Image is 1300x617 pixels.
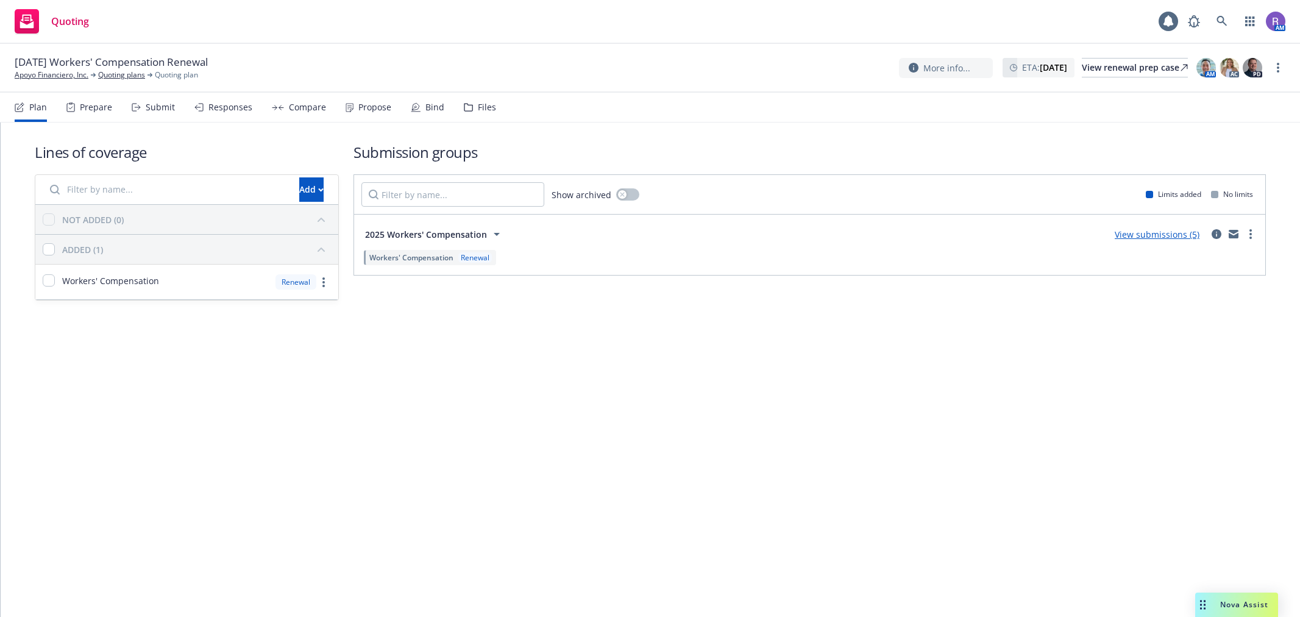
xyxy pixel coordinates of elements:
a: circleInformation [1209,227,1224,241]
span: Workers' Compensation [369,252,453,263]
strong: [DATE] [1040,62,1067,73]
span: [DATE] Workers' Compensation Renewal [15,55,208,70]
div: Prepare [80,102,112,112]
a: Quoting plans [98,70,145,80]
span: Quoting plan [155,70,198,80]
a: Apoyo Financiero, Inc. [15,70,88,80]
button: NOT ADDED (0) [62,210,331,229]
div: Limits added [1146,189,1201,199]
div: Plan [29,102,47,112]
input: Filter by name... [361,182,544,207]
div: Bind [425,102,444,112]
a: Quoting [10,4,94,38]
a: Search [1210,9,1234,34]
input: Filter by name... [43,177,292,202]
div: No limits [1211,189,1253,199]
button: More info... [899,58,993,78]
a: Switch app [1238,9,1262,34]
a: View submissions (5) [1115,229,1199,240]
a: mail [1226,227,1241,241]
a: more [316,275,331,290]
a: more [1271,60,1285,75]
img: photo [1220,58,1239,77]
a: View renewal prep case [1082,58,1188,77]
div: Compare [289,102,326,112]
span: 2025 Workers' Compensation [365,228,487,241]
div: Propose [358,102,391,112]
button: 2025 Workers' Compensation [361,222,508,246]
div: ADDED (1) [62,243,103,256]
img: photo [1196,58,1216,77]
h1: Submission groups [353,142,1266,162]
div: Responses [208,102,252,112]
a: Report a Bug [1182,9,1206,34]
span: More info... [923,62,970,74]
img: photo [1243,58,1262,77]
span: Workers' Compensation [62,274,159,287]
div: Renewal [275,274,316,290]
span: Nova Assist [1220,599,1268,610]
span: Show archived [552,188,611,201]
div: Files [478,102,496,112]
span: ETA : [1022,61,1067,74]
button: ADDED (1) [62,240,331,259]
button: Add [299,177,324,202]
a: more [1243,227,1258,241]
button: Nova Assist [1195,593,1278,617]
div: Renewal [458,252,492,263]
span: Quoting [51,16,89,26]
div: Submit [146,102,175,112]
div: Drag to move [1195,593,1210,617]
div: NOT ADDED (0) [62,213,124,226]
h1: Lines of coverage [35,142,339,162]
div: Add [299,178,324,201]
img: photo [1266,12,1285,31]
